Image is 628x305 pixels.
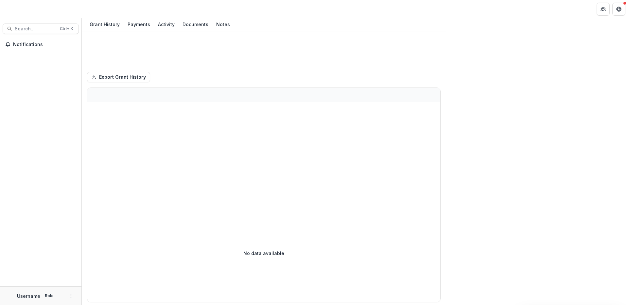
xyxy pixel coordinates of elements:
div: Notes [214,20,233,29]
button: Partners [597,3,610,16]
button: More [67,292,75,300]
div: Ctrl + K [59,25,75,32]
div: Grant History [87,20,122,29]
p: No data available [243,250,284,257]
p: Username [17,293,40,299]
span: Notifications [13,42,76,47]
a: Grant History [87,18,122,31]
button: Get Help [612,3,625,16]
a: Payments [125,18,153,31]
a: Notes [214,18,233,31]
span: Search... [15,26,56,32]
button: Notifications [3,39,79,50]
a: Documents [180,18,211,31]
button: Export Grant History [87,72,150,82]
div: Payments [125,20,153,29]
p: Role [43,293,56,299]
button: Search... [3,24,79,34]
div: Activity [155,20,177,29]
div: Documents [180,20,211,29]
a: Activity [155,18,177,31]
